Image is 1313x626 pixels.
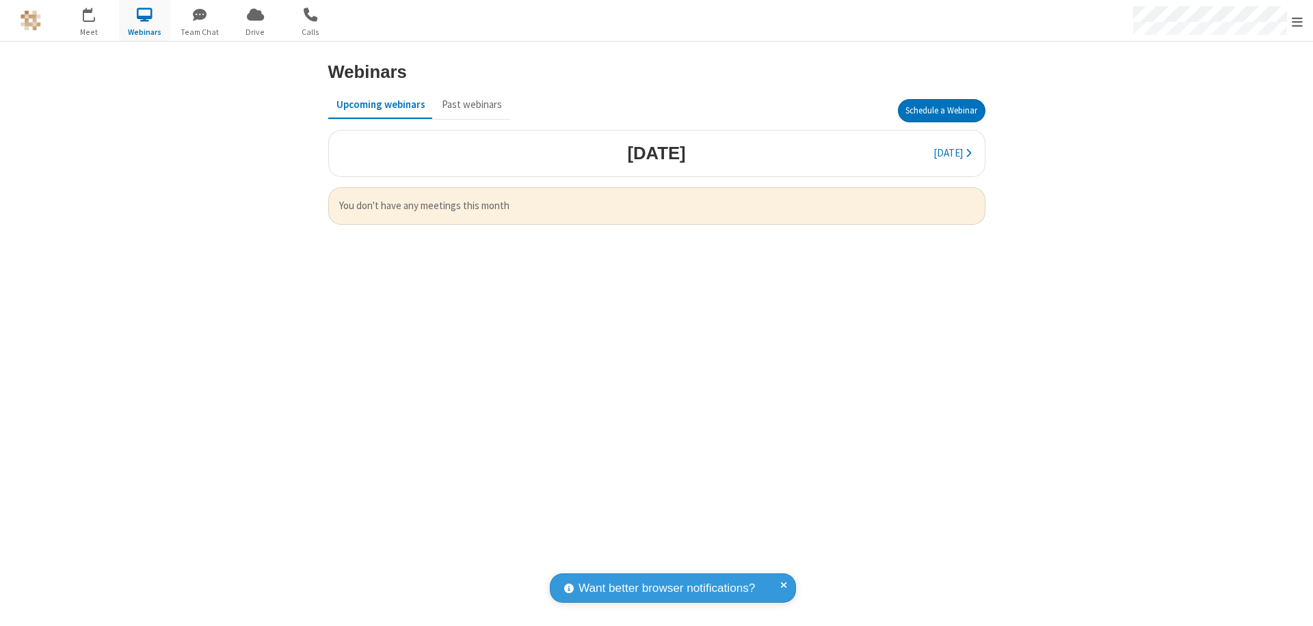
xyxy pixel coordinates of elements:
span: Meet [64,26,115,38]
img: QA Selenium DO NOT DELETE OR CHANGE [21,10,41,31]
h3: Webinars [328,62,407,81]
span: Drive [230,26,281,38]
button: [DATE] [925,141,979,167]
span: Want better browser notifications? [579,580,755,597]
button: Past webinars [434,92,510,118]
div: 1 [92,8,101,18]
span: [DATE] [933,146,963,159]
button: Schedule a Webinar [898,99,985,122]
span: Calls [285,26,336,38]
button: Upcoming webinars [328,92,434,118]
span: Webinars [119,26,170,38]
span: Team Chat [174,26,226,38]
h3: [DATE] [627,144,685,163]
span: You don't have any meetings this month [339,198,974,214]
